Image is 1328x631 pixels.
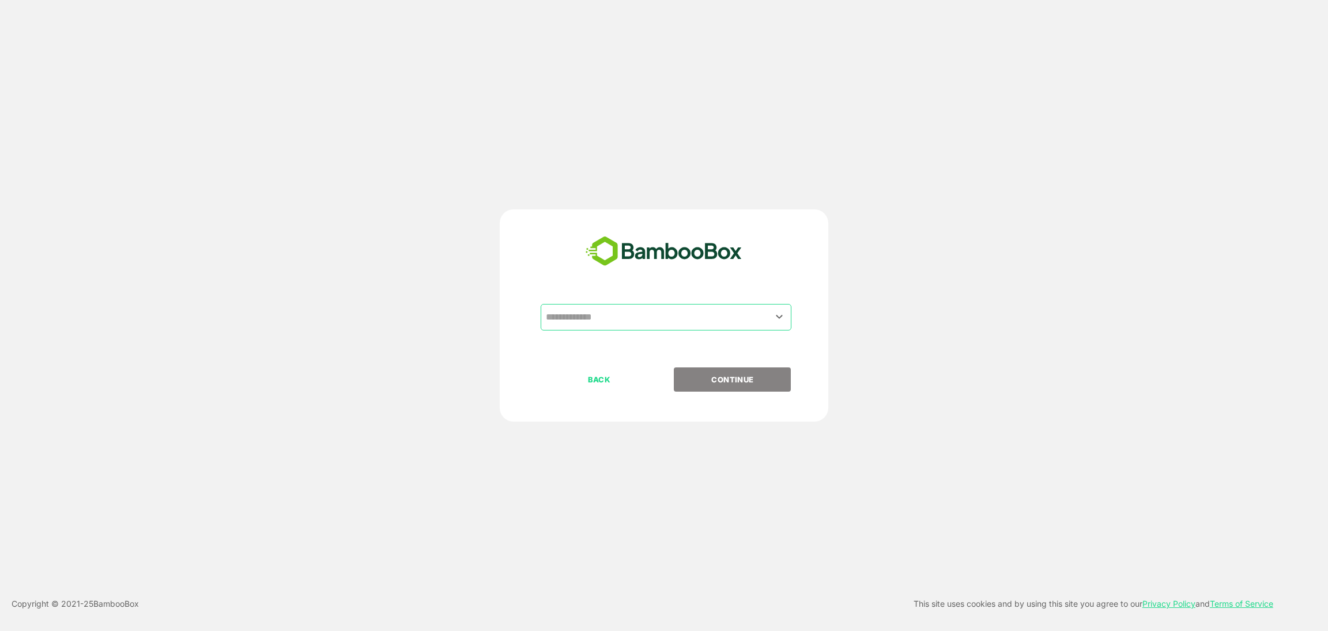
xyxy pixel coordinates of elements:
p: CONTINUE [675,373,790,386]
button: BACK [541,367,658,392]
img: bamboobox [579,232,748,271]
button: CONTINUE [674,367,791,392]
p: This site uses cookies and by using this site you agree to our and [914,597,1273,611]
p: BACK [542,373,657,386]
button: Open [772,309,787,325]
p: Copyright © 2021- 25 BambooBox [12,597,139,611]
a: Terms of Service [1210,599,1273,609]
a: Privacy Policy [1142,599,1195,609]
